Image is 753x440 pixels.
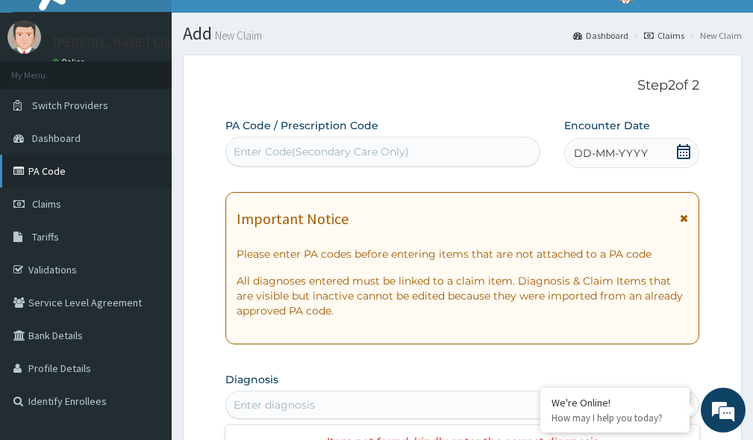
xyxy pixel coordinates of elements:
a: Claims [644,29,684,42]
img: d_794563401_company_1708531726252_794563401 [28,75,60,112]
p: Please enter PA codes before entering items that are not attached to a PA code [237,247,688,261]
div: Enter Code(Secondary Care Only) [234,144,409,159]
h1: Add [183,24,742,43]
label: Encounter Date [564,118,650,133]
small: New Claim [212,30,262,41]
a: Online [52,57,88,67]
a: Dashboard [573,29,628,42]
span: Dashboard [32,131,81,145]
p: How may I help you today? [552,412,678,424]
div: Enter diagnosis [234,397,315,412]
span: DD-MM-YYYY [574,146,648,161]
textarea: Type your message and hit 'Enter' [7,287,284,339]
p: Step 2 of 2 [225,78,699,94]
li: New Claim [686,29,742,42]
h1: Important Notice [237,211,349,227]
label: PA Code / Prescription Code [225,118,378,133]
span: Switch Providers [32,99,108,112]
p: [PERSON_NAME] Clinic [52,36,184,49]
span: We're online! [87,128,206,279]
div: We're Online! [552,396,678,409]
div: Chat with us now [78,84,251,103]
img: User Image [7,20,41,54]
label: Diagnosis [225,372,278,387]
div: Minimize live chat window [245,7,281,43]
span: Tariffs [32,230,59,244]
p: All diagnoses entered must be linked to a claim item. Diagnosis & Claim Items that are visible bu... [237,273,688,318]
span: Claims [32,197,61,211]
